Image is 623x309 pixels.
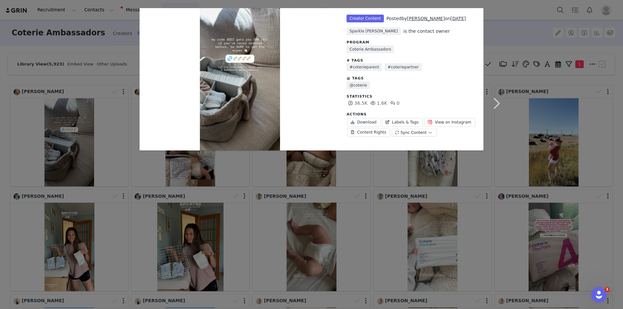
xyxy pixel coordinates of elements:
span: 0 [389,101,399,106]
a: Labels & Tags [382,118,423,127]
div: Unlabeled [140,8,483,150]
div: Actions [347,112,477,117]
a: Download [347,118,381,127]
span: 3 [605,287,610,292]
a: View on Instagram [424,118,475,127]
img: instagram.svg [427,120,433,125]
button: Sync Content [392,129,436,137]
a: Content Rights [347,128,390,137]
div: # Tags [347,58,477,64]
div: @ Tags [347,76,477,81]
iframe: Intercom live chat [591,287,607,303]
a: Coterie Ambassadors [347,45,394,53]
span: View on Instagram [435,119,471,125]
span: 36.5K [347,101,367,106]
a: #coterieparent [347,63,382,71]
a: #coteriepartner [385,63,421,71]
div: Statistics [347,94,477,100]
span: 1.6K [369,101,387,106]
a: @coterie [347,81,370,89]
